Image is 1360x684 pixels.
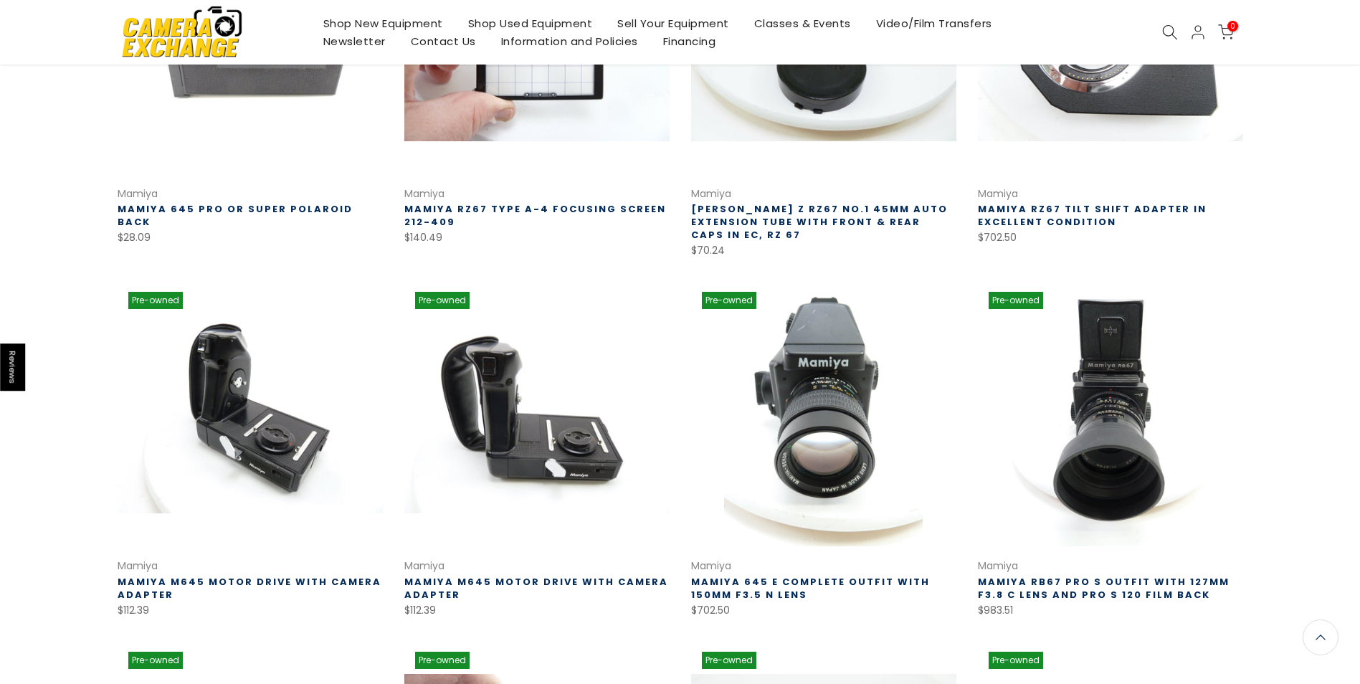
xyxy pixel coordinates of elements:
a: Information and Policies [488,32,650,50]
div: $702.50 [691,602,956,619]
a: Mamiya [404,186,444,201]
a: Mamiya RZ67 Type A-4 Focusing Screen 212-409 [404,202,666,229]
a: Sell Your Equipment [605,14,742,32]
div: $112.39 [118,602,383,619]
a: Mamiya [691,559,731,573]
a: Mamiya RZ67 Tilt Shift Adapter in Excellent Condition [978,202,1207,229]
a: 0 [1218,24,1234,40]
a: Video/Film Transfers [863,14,1004,32]
a: Financing [650,32,728,50]
span: 0 [1227,21,1238,32]
a: Mamiya RB67 Pro S Outfit with 127MM f3.8 C Lens and Pro S 120 Film Back [978,575,1230,602]
a: Shop New Equipment [310,14,455,32]
a: Mamiya [978,559,1018,573]
div: $28.09 [118,229,383,247]
a: Classes & Events [741,14,863,32]
a: Mamiya [404,559,444,573]
div: $983.51 [978,602,1243,619]
a: Mamiya M645 Motor Drive with Camera Adapter [118,575,381,602]
a: Mamiya 645 E Complete Outfit with 150MM f3.5 N Lens [691,575,930,602]
a: Mamiya [691,186,731,201]
div: $112.39 [404,602,670,619]
div: $70.24 [691,242,956,260]
a: Mamiya [118,186,158,201]
a: Newsletter [310,32,398,50]
a: Back to the top [1303,619,1338,655]
a: Mamiya M645 Motor Drive with Camera Adapter [404,575,668,602]
a: Shop Used Equipment [455,14,605,32]
a: Mamiya 645 Pro or Super Polaroid Back [118,202,353,229]
div: $140.49 [404,229,670,247]
a: Contact Us [398,32,488,50]
div: $702.50 [978,229,1243,247]
a: Mamiya [978,186,1018,201]
a: [PERSON_NAME] Z RZ67 No.1 45MM Auto Extension Tube with Front & Rear Caps in EC, RZ 67 [691,202,948,242]
a: Mamiya [118,559,158,573]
